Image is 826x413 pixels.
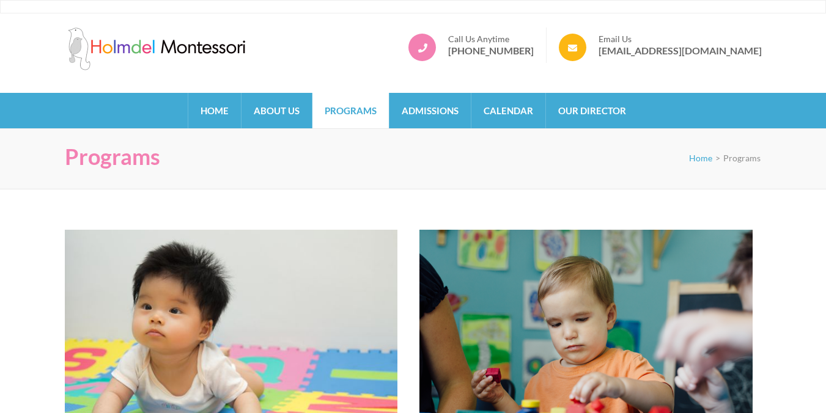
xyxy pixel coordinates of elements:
[546,93,638,128] a: Our Director
[689,153,712,163] a: Home
[188,93,241,128] a: Home
[242,93,312,128] a: About Us
[471,93,545,128] a: Calendar
[389,93,471,128] a: Admissions
[312,93,389,128] a: Programs
[448,45,534,57] a: [PHONE_NUMBER]
[65,144,160,170] h1: Programs
[599,45,762,57] a: [EMAIL_ADDRESS][DOMAIN_NAME]
[448,34,534,45] span: Call Us Anytime
[715,153,720,163] span: >
[65,27,248,70] img: Holmdel Montessori School
[599,34,762,45] span: Email Us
